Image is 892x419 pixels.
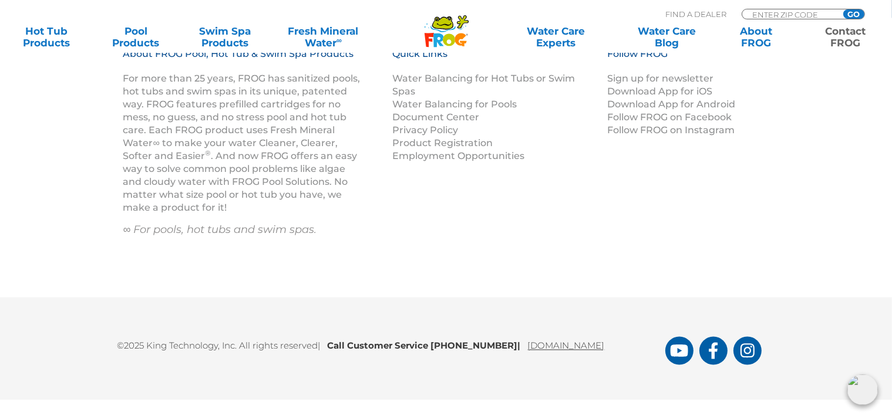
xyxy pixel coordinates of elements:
a: Water CareExperts [499,25,612,49]
b: Call Customer Service [PHONE_NUMBER] [328,340,528,352]
em: ∞ For pools, hot tubs and swim spas. [123,223,317,236]
p: For more than 25 years, FROG has sanitized pools, hot tubs and swim spas in its unique, patented ... [123,72,363,214]
a: FROG Products Facebook Page [699,337,728,365]
img: openIcon [847,374,878,405]
span: | [318,340,321,352]
a: Download App for iOS [607,86,712,97]
sup: ∞ [336,36,342,45]
a: [DOMAIN_NAME] [528,340,605,352]
a: Sign up for newsletter [607,73,713,84]
input: GO [843,9,864,19]
a: FROG Products Instagram Page [733,337,762,365]
h3: Follow FROG [607,48,754,72]
a: Employment Opportunities [392,150,524,161]
h3: About FROG Pool, Hot Tub & Swim Spa Products [123,48,363,72]
a: Water Balancing for Hot Tubs or Swim Spas [392,73,575,97]
a: Water Balancing for Pools [392,99,517,110]
a: Document Center [392,111,479,123]
a: Download App for Android [607,99,735,110]
a: Follow FROG on Instagram [607,124,735,136]
sup: ® [206,148,211,157]
a: ContactFROG [811,25,880,49]
a: PoolProducts [101,25,170,49]
a: Fresh MineralWater∞ [280,25,366,49]
a: Product Registration [392,137,493,148]
a: AboutFROG [722,25,791,49]
a: Hot TubProducts [12,25,81,49]
a: Water CareBlog [632,25,701,49]
a: Privacy Policy [392,124,458,136]
a: Swim SpaProducts [190,25,260,49]
span: | [518,340,521,352]
a: FROG Products You Tube Page [665,337,694,365]
p: ©2025 King Technology, Inc. All rights reserved [117,333,665,353]
h3: Quick Links [392,48,593,72]
input: Zip Code Form [751,9,830,19]
a: Follow FROG on Facebook [607,111,732,123]
p: Find A Dealer [665,9,726,19]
